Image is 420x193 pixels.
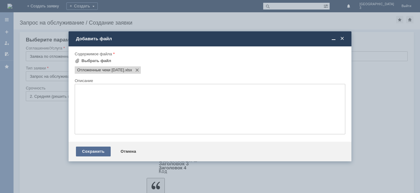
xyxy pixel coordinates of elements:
span: Отложенные чеки 12.09.2025.xlsx [124,68,132,73]
div: Выбрать файл [81,58,111,63]
div: Описание [75,79,344,83]
div: [PERSON_NAME]/ [PERSON_NAME] удалить отложенные чеки. [2,2,90,12]
div: Содержимое файла [75,52,344,56]
div: Добавить файл [76,36,345,41]
span: Свернуть (Ctrl + M) [331,36,337,41]
span: Отложенные чеки 12.09.2025.xlsx [77,68,124,73]
span: Закрыть [339,36,345,41]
